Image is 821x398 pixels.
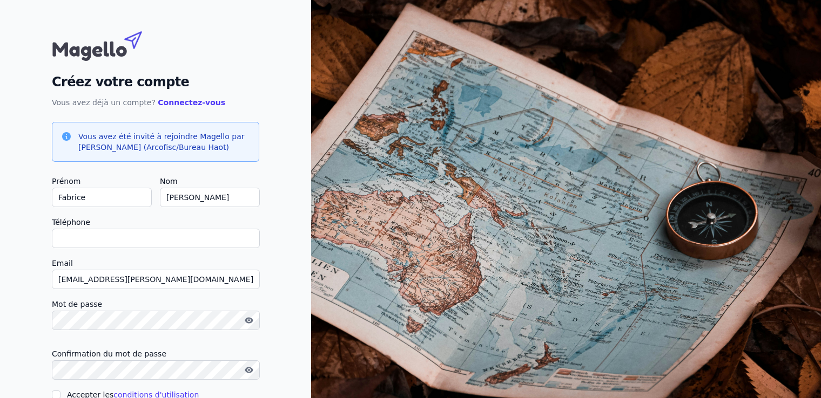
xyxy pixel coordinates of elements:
[52,72,259,92] h2: Créez votre compte
[52,347,259,360] label: Confirmation du mot de passe
[52,216,259,229] label: Téléphone
[78,131,250,153] h3: Vous avez été invité à rejoindre Magello par [PERSON_NAME] (Arcofisc/Bureau Haot)
[158,98,225,107] a: Connectez-vous
[52,26,165,64] img: Magello
[52,257,259,270] label: Email
[52,298,259,311] label: Mot de passe
[52,175,151,188] label: Prénom
[160,175,259,188] label: Nom
[52,96,259,109] p: Vous avez déjà un compte?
